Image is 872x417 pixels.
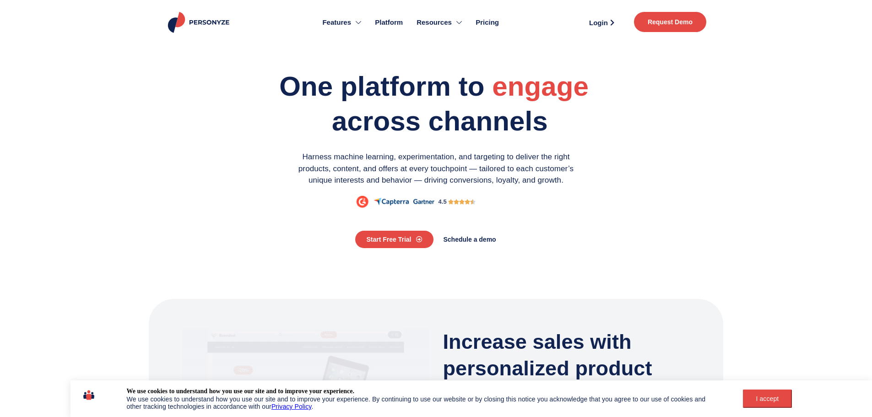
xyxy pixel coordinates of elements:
[469,5,506,40] a: Pricing
[459,198,465,206] i: 
[470,198,476,206] i: 
[368,5,410,40] a: Platform
[315,5,368,40] a: Features
[444,236,496,243] span: Schedule a demo
[443,329,690,408] h3: Increase sales with personalized product recommendations
[83,387,94,403] img: icon
[448,198,476,206] div: 4.5/5
[366,236,411,243] span: Start Free Trial
[127,387,354,395] div: We use cookies to understand how you use our site and to improve your experience.
[748,395,786,402] div: I accept
[127,395,719,410] div: We use cookies to understand how you use our site and to improve your experience. By continuing t...
[648,19,693,25] span: Request Demo
[271,403,312,410] a: Privacy Policy
[375,17,403,28] span: Platform
[166,12,233,33] img: Personyze logo
[279,71,484,102] span: One platform to
[454,198,459,206] i: 
[287,151,585,186] p: Harness machine learning, experimentation, and targeting to deliver the right products, content, ...
[634,12,706,32] a: Request Demo
[579,16,625,29] a: Login
[448,198,454,206] i: 
[322,17,351,28] span: Features
[439,197,447,206] div: 4.5
[465,198,470,206] i: 
[332,106,548,136] span: across channels
[589,19,608,26] span: Login
[476,17,499,28] span: Pricing
[355,231,433,248] a: Start Free Trial
[410,5,469,40] a: Resources
[743,390,792,408] button: I accept
[417,17,452,28] span: Resources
